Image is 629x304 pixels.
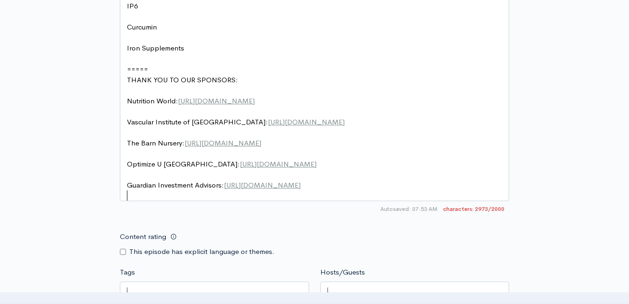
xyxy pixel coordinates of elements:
label: Hosts/Guests [320,267,365,278]
span: Guardian Investment Advisors: [127,181,301,189]
span: Optimize U [GEOGRAPHIC_DATA]: [127,159,317,168]
span: Vascular Institute of [GEOGRAPHIC_DATA]: [127,117,345,126]
span: THANK YOU TO OUR SPONSORS: [127,75,238,84]
span: ===== [127,65,148,73]
span: Autosaved: 07:53 AM [380,205,437,213]
input: Enter tags for this episode [126,285,128,296]
span: [URL][DOMAIN_NAME] [224,181,301,189]
input: Enter the names of the people that appeared on this episode [326,285,328,296]
span: [URL][DOMAIN_NAME] [185,138,261,147]
span: [URL][DOMAIN_NAME] [178,96,255,105]
span: [URL][DOMAIN_NAME] [268,117,345,126]
span: Curcumin [127,22,157,31]
label: Content rating [120,227,166,246]
label: Tags [120,267,135,278]
span: Iron Supplements [127,43,184,52]
span: [URL][DOMAIN_NAME] [240,159,317,168]
span: IP6 [127,1,138,10]
span: Nutrition World: [127,96,255,105]
span: 2973/2000 [443,205,504,213]
label: This episode has explicit language or themes. [129,246,274,257]
span: The Barn Nursery: [127,138,261,147]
